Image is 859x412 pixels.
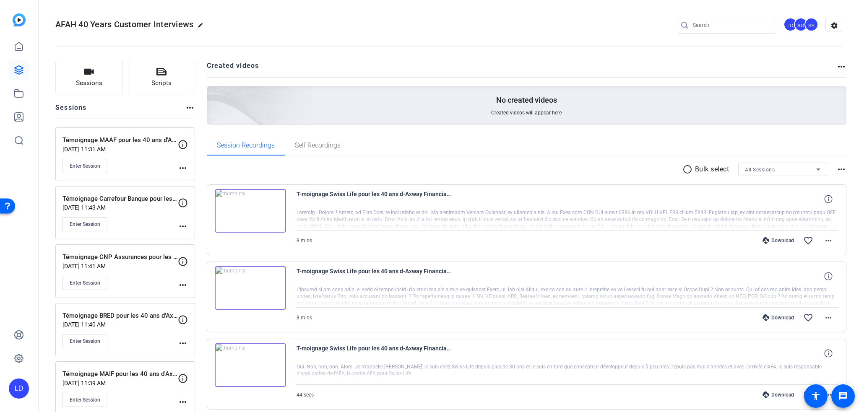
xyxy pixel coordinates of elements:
span: Enter Session [70,221,100,228]
ngx-avatar: Alejandra Gallo Antonio [794,18,809,32]
mat-icon: message [838,391,848,401]
span: T-moignage Swiss Life pour les 40 ans d-Axway Financial Accounting Hub-test1-2025-09-29-11-18-03-... [297,343,452,363]
button: Enter Session [62,217,107,231]
button: Enter Session [62,276,107,290]
h2: Sessions [55,103,87,119]
span: All Sessions [745,167,775,173]
button: Sessions [55,61,123,94]
mat-icon: radio_button_unchecked [682,164,695,174]
mat-icon: more_horiz [823,390,833,400]
mat-icon: more_horiz [178,397,188,407]
span: Scripts [151,78,172,88]
span: 8 mins [297,315,312,321]
span: Enter Session [70,396,100,403]
img: thumb-nail [215,343,286,387]
p: Bulk select [695,164,729,174]
mat-icon: more_horiz [836,164,846,174]
span: T-moignage Swiss Life pour les 40 ans d-Axway Financial Accounting Hub-SWISSLIFE2-2025-10-03-11-3... [297,189,452,209]
div: AG [794,18,808,31]
mat-icon: edit [198,22,208,32]
span: Enter Session [70,163,100,169]
img: thumb-nail [215,266,286,310]
mat-icon: settings [826,19,843,32]
mat-icon: accessibility [811,391,821,401]
h2: Created videos [207,61,837,77]
span: T-moignage Swiss Life pour les 40 ans d-Axway Financial Accounting Hub-[PERSON_NAME] Parisot1-202... [297,266,452,286]
input: Search [693,20,768,30]
mat-icon: favorite_border [803,313,813,323]
p: Témoignage MAAF pour les 40 ans d'Axway Financial Accounting Hub [62,135,178,145]
ngx-avatar: Lydia Defranchi [784,18,798,32]
button: Enter Session [62,393,107,407]
div: LD [9,378,29,399]
mat-icon: more_horiz [836,62,846,72]
p: Témoignage CNP Assurances pour les 40 ans d'Axway Financial Accounting Hub [62,252,178,262]
span: Session Recordings [217,142,275,149]
p: [DATE] 11:40 AM [62,321,178,328]
span: Enter Session [70,338,100,345]
span: Enter Session [70,280,100,286]
span: Self Recordings [295,142,341,149]
mat-icon: more_horiz [823,313,833,323]
img: Creted videos background [113,3,313,185]
p: No created videos [496,95,557,105]
p: [DATE] 11:39 AM [62,380,178,386]
span: 8 mins [297,238,312,244]
mat-icon: more_horiz [178,163,188,173]
ngx-avatar: Sophie Saltiel [804,18,819,32]
mat-icon: more_horiz [823,236,833,246]
mat-icon: more_horiz [185,103,195,113]
span: Sessions [76,78,102,88]
div: Download [758,314,798,321]
mat-icon: more_horiz [178,280,188,290]
img: blue-gradient.svg [13,13,26,26]
button: Enter Session [62,159,107,173]
p: [DATE] 11:41 AM [62,263,178,269]
div: SS [804,18,818,31]
p: [DATE] 11:43 AM [62,204,178,211]
div: Download [758,391,798,398]
span: AFAH 40 Years Customer Interviews [55,19,193,29]
button: Enter Session [62,334,107,348]
mat-icon: favorite_border [803,390,813,400]
span: Created videos will appear here [491,109,562,116]
p: Témoignage Carrefour Banque pour les 40 ans d'Axway Financial Accounting Hub [62,194,178,204]
p: [DATE] 11:31 AM [62,146,178,153]
button: Scripts [128,61,195,94]
p: Témoignage BRED pour les 40 ans d'Axway Financial Accounting Hub [62,311,178,321]
img: thumb-nail [215,189,286,233]
div: Download [758,237,798,244]
div: LD [784,18,797,31]
mat-icon: more_horiz [178,221,188,231]
p: Témoignage MAIF pour les 40 ans d'Axway Financial Accounting Hub [62,369,178,379]
mat-icon: more_horiz [178,338,188,348]
span: 44 secs [297,392,314,398]
mat-icon: favorite_border [803,236,813,246]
